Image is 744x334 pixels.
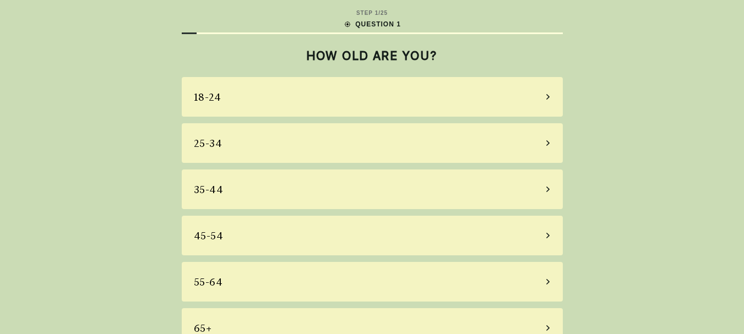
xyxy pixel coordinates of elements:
[356,9,388,17] div: STEP 1 / 25
[194,182,224,197] div: 35-44
[194,90,221,105] div: 18-24
[343,19,401,29] div: QUESTION 1
[194,275,223,289] div: 55-64
[194,136,222,151] div: 25-34
[182,48,563,63] h2: HOW OLD ARE YOU?
[194,228,224,243] div: 45-54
